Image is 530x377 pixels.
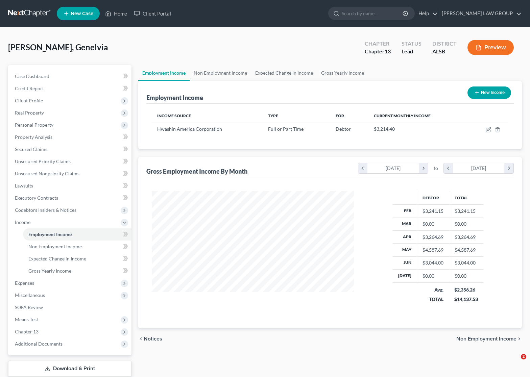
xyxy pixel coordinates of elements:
span: Income Source [157,113,191,118]
span: 2 [521,354,526,359]
span: Miscellaneous [15,292,45,298]
td: $3,241.15 [449,205,483,218]
span: 13 [385,48,391,54]
span: Codebtors Insiders & Notices [15,207,76,213]
a: Expected Change in Income [23,253,131,265]
span: Real Property [15,110,44,116]
span: Non Employment Income [456,336,516,342]
span: Executory Contracts [15,195,58,201]
a: Employment Income [23,228,131,241]
span: Expenses [15,280,34,286]
th: May [393,244,417,256]
a: Expected Change in Income [251,65,317,81]
i: chevron_right [504,163,513,173]
div: [DATE] [367,163,419,173]
div: Chapter [365,48,391,55]
span: For [336,113,344,118]
span: Personal Property [15,122,53,128]
a: Gross Yearly Income [23,265,131,277]
i: chevron_left [138,336,144,342]
div: Chapter [365,40,391,48]
span: Hwashin America Corporation [157,126,222,132]
a: [PERSON_NAME] LAW GROUP [438,7,522,20]
span: Chapter 13 [15,329,39,334]
a: Credit Report [9,82,131,95]
th: [DATE] [393,270,417,282]
div: Lead [402,48,421,55]
td: $0.00 [449,270,483,282]
span: Full or Part Time [268,126,304,132]
i: chevron_right [516,336,522,342]
div: $14,137.53 [454,296,478,303]
span: SOFA Review [15,304,43,310]
div: Status [402,40,421,48]
span: Gross Yearly Income [28,268,71,274]
div: Gross Employment Income By Month [146,167,247,175]
a: Employment Income [138,65,190,81]
th: Apr [393,230,417,243]
span: Client Profile [15,98,43,103]
a: Executory Contracts [9,192,131,204]
button: chevron_left Notices [138,336,162,342]
th: Debtor [417,191,449,204]
span: Case Dashboard [15,73,49,79]
div: Avg. [422,286,443,293]
div: $0.00 [423,273,443,279]
a: Download & Print [8,361,131,377]
span: Current Monthly Income [374,113,431,118]
iframe: Intercom live chat [507,354,523,370]
th: Total [449,191,483,204]
div: $3,241.15 [423,208,443,215]
i: chevron_left [358,163,367,173]
span: Means Test [15,317,38,322]
th: Jun [393,256,417,269]
button: Non Employment Income chevron_right [456,336,522,342]
a: Property Analysis [9,131,131,143]
div: ALSB [432,48,457,55]
div: [DATE] [453,163,505,173]
span: Expected Change in Income [28,256,86,261]
td: $0.00 [449,218,483,230]
span: [PERSON_NAME], Genelvia [8,42,108,52]
span: Type [268,113,278,118]
span: Additional Documents [15,341,63,347]
span: Employment Income [28,231,72,237]
a: Non Employment Income [190,65,251,81]
div: $4,587.69 [423,247,443,253]
button: Preview [467,40,514,55]
td: $3,264.69 [449,230,483,243]
a: Case Dashboard [9,70,131,82]
a: Home [102,7,130,20]
div: $2,356.26 [454,286,478,293]
a: SOFA Review [9,301,131,313]
span: Unsecured Priority Claims [15,158,71,164]
div: $3,044.00 [423,259,443,266]
span: Lawsuits [15,183,33,188]
span: $3,214.40 [374,126,395,132]
span: Non Employment Income [28,244,82,249]
button: New Income [467,86,511,99]
span: Notices [144,336,162,342]
th: Mar [393,218,417,230]
div: Employment Income [146,94,203,102]
td: $3,044.00 [449,256,483,269]
a: Help [415,7,438,20]
a: Unsecured Priority Claims [9,155,131,168]
span: Property Analysis [15,134,52,140]
div: $0.00 [423,221,443,227]
span: Debtor [336,126,351,132]
i: chevron_left [444,163,453,173]
span: Secured Claims [15,146,47,152]
th: Feb [393,205,417,218]
a: Unsecured Nonpriority Claims [9,168,131,180]
span: to [434,165,438,172]
div: TOTAL [422,296,443,303]
span: New Case [71,11,93,16]
span: Income [15,219,30,225]
div: $3,264.69 [423,234,443,241]
span: Credit Report [15,85,44,91]
td: $4,587.69 [449,244,483,256]
a: Lawsuits [9,180,131,192]
span: Unsecured Nonpriority Claims [15,171,79,176]
div: District [432,40,457,48]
